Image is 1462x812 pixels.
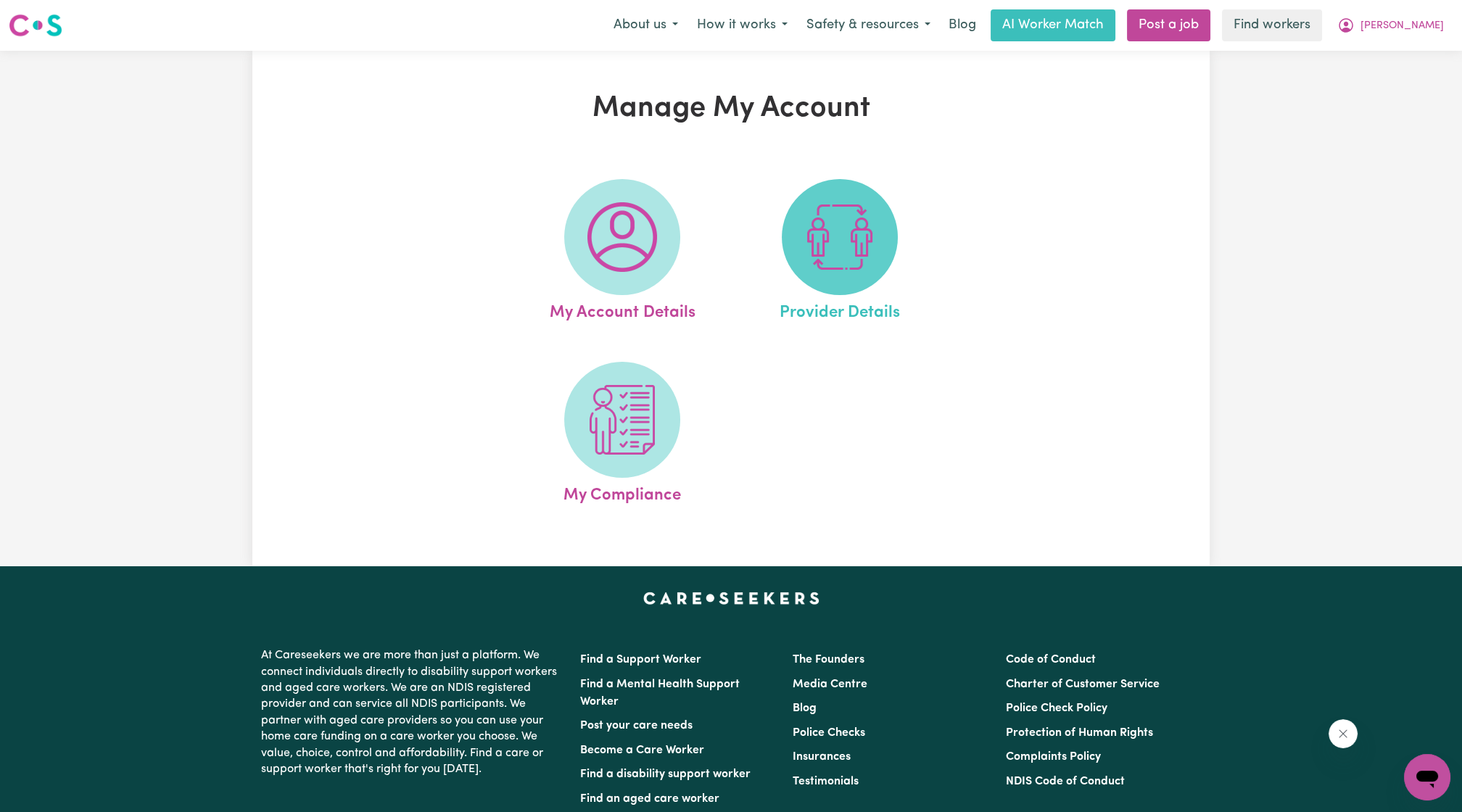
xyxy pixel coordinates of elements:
[687,10,797,41] button: How it works
[580,679,740,708] a: Find a Mental Health Support Worker
[1006,776,1125,787] a: NDIS Code of Conduct
[549,295,695,326] span: My Account Details
[793,703,817,714] a: Blog
[580,745,704,756] a: Become a Care Worker
[1006,727,1153,739] a: Protection of Human Rights
[780,295,900,326] span: Provider Details
[518,179,727,326] a: My Account Details
[580,793,719,805] a: Find an aged care worker
[1360,18,1444,34] span: [PERSON_NAME]
[1127,9,1210,41] a: Post a job
[261,642,563,783] p: At Careseekers we are more than just a platform. We connect individuals directly to disability su...
[797,10,940,41] button: Safety & resources
[643,592,819,604] a: Careseekers home page
[1329,719,1358,748] iframe: Close message
[793,776,859,787] a: Testimonials
[9,10,88,22] span: Need any help?
[1006,679,1160,690] a: Charter of Customer Service
[1328,10,1453,41] button: My Account
[604,10,687,41] button: About us
[518,362,727,508] a: My Compliance
[793,679,867,690] a: Media Centre
[793,751,851,763] a: Insurances
[991,9,1115,41] a: AI Worker Match
[735,179,944,326] a: Provider Details
[580,768,751,780] a: Find a disability support worker
[793,727,865,739] a: Police Checks
[9,12,62,38] img: Careseekers logo
[793,654,864,666] a: The Founders
[940,9,985,41] a: Blog
[1404,754,1450,800] iframe: Button to launch messaging window
[9,9,62,42] a: Careseekers logo
[421,91,1041,126] h1: Manage My Account
[1222,9,1322,41] a: Find workers
[580,720,693,732] a: Post your care needs
[1006,751,1101,763] a: Complaints Policy
[1006,654,1096,666] a: Code of Conduct
[580,654,701,666] a: Find a Support Worker
[1006,703,1107,714] a: Police Check Policy
[563,478,681,508] span: My Compliance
